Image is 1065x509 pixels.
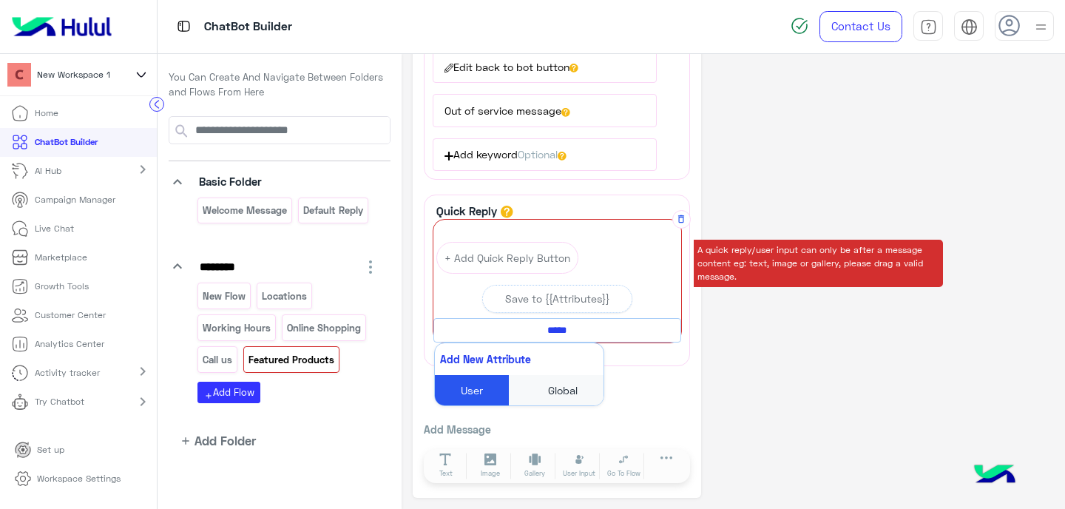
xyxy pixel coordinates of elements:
[37,68,110,81] span: New Workspace 1
[169,257,186,275] i: keyboard_arrow_down
[204,17,292,37] p: ChatBot Builder
[920,18,937,36] img: tab
[3,436,76,465] a: Set up
[35,366,100,380] p: Activity tracker
[35,164,61,178] p: AI Hub
[433,94,657,127] button: Out of service message
[819,11,902,42] a: Contact Us
[180,435,192,447] i: add
[134,393,152,411] mat-icon: chevron_right
[424,422,690,437] p: Add Message
[35,193,115,206] p: Campaign Manager
[433,204,501,218] h6: Quick Reply
[202,288,247,305] p: New Flow
[134,161,152,178] mat-icon: chevron_right
[134,363,152,380] mat-icon: chevron_right
[433,50,657,83] button: Edit back to bot button
[791,17,808,35] img: spinner
[169,173,186,191] i: keyboard_arrow_down
[435,343,603,374] button: Add New Attribute
[694,240,943,287] div: A quick reply/user input can only be after a message content eg: text, image or gallery, please d...
[518,148,558,161] span: Optional
[470,453,511,479] button: Image
[247,351,335,368] p: Featured Products
[433,138,657,171] button: Add keywordOptional
[35,309,106,322] p: Customer Center
[202,320,272,337] p: Working Hours
[37,443,64,456] p: Set up
[514,453,555,479] button: Gallery
[202,351,234,368] p: Call us
[197,382,260,403] button: addAdd Flow
[169,70,390,99] p: You Can Create And Navigate Between Folders and Flows From Here
[35,107,58,120] p: Home
[482,285,632,313] button: Save to {{Attributes}}
[1032,18,1050,36] img: profile
[195,431,256,450] span: Add Folder
[175,17,193,36] img: tab
[522,375,603,405] div: Global
[439,468,453,479] span: Text
[481,468,500,479] span: Image
[202,202,288,219] p: Welcome Message
[35,337,104,351] p: Analytics Center
[961,18,978,36] img: tab
[7,63,31,87] img: 711242535413588
[35,395,84,408] p: Try Chatbot
[37,472,121,485] p: Workspace Settings
[35,222,74,235] p: Live Chat
[425,453,467,479] button: Text
[204,391,213,400] i: add
[260,288,308,305] p: Locations
[603,453,644,479] button: Go To Flow
[35,251,87,264] p: Marketplace
[558,453,600,479] button: User Input
[302,202,364,219] p: Default reply
[505,291,609,306] div: Save to {{Attributes}}
[3,465,132,493] a: Workspace Settings
[35,135,98,149] p: ChatBot Builder
[969,450,1021,502] img: hulul-logo.png
[435,375,509,405] div: User
[524,468,545,479] span: Gallery
[436,242,578,274] button: + Add Quick Reply Button
[672,210,691,229] button: Delete Quick Reply
[35,280,89,293] p: Growth Tools
[199,175,262,188] span: Basic Folder
[169,431,256,450] button: addAdd Folder
[607,468,640,479] span: Go To Flow
[6,11,118,42] img: Logo
[285,320,362,337] p: Online Shopping
[913,11,943,42] a: tab
[563,468,595,479] span: User Input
